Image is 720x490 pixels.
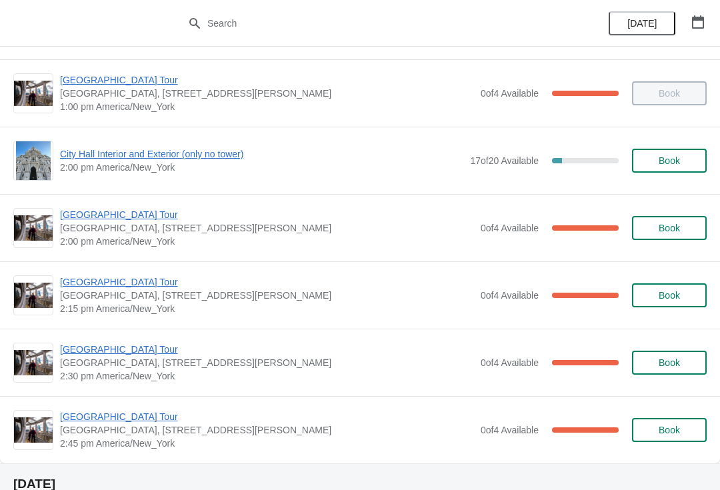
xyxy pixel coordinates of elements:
span: 2:45 pm America/New_York [60,437,474,450]
button: Book [632,418,707,442]
span: 2:30 pm America/New_York [60,369,474,383]
span: [GEOGRAPHIC_DATA] Tour [60,410,474,423]
img: City Hall Tower Tour | City Hall Visitor Center, 1400 John F Kennedy Boulevard Suite 121, Philade... [14,215,53,241]
span: 0 of 4 Available [481,290,539,301]
span: 17 of 20 Available [470,155,539,166]
button: Book [632,351,707,375]
span: 0 of 4 Available [481,223,539,233]
span: 0 of 4 Available [481,357,539,368]
span: 0 of 4 Available [481,425,539,435]
span: Book [659,155,680,166]
button: Book [632,283,707,307]
button: Book [632,216,707,240]
span: 2:15 pm America/New_York [60,302,474,315]
span: 2:00 pm America/New_York [60,161,463,174]
span: City Hall Interior and Exterior (only no tower) [60,147,463,161]
span: [GEOGRAPHIC_DATA], [STREET_ADDRESS][PERSON_NAME] [60,356,474,369]
span: [GEOGRAPHIC_DATA], [STREET_ADDRESS][PERSON_NAME] [60,289,474,302]
span: 2:00 pm America/New_York [60,235,474,248]
span: [DATE] [627,18,657,29]
span: [GEOGRAPHIC_DATA], [STREET_ADDRESS][PERSON_NAME] [60,221,474,235]
span: Book [659,425,680,435]
span: Book [659,357,680,368]
img: City Hall Tower Tour | City Hall Visitor Center, 1400 John F Kennedy Boulevard Suite 121, Philade... [14,417,53,443]
img: City Hall Interior and Exterior (only no tower) | | 2:00 pm America/New_York [16,141,51,180]
input: Search [207,11,540,35]
span: [GEOGRAPHIC_DATA], [STREET_ADDRESS][PERSON_NAME] [60,87,474,100]
span: 0 of 4 Available [481,88,539,99]
img: City Hall Tower Tour | City Hall Visitor Center, 1400 John F Kennedy Boulevard Suite 121, Philade... [14,283,53,309]
span: [GEOGRAPHIC_DATA], [STREET_ADDRESS][PERSON_NAME] [60,423,474,437]
img: City Hall Tower Tour | City Hall Visitor Center, 1400 John F Kennedy Boulevard Suite 121, Philade... [14,81,53,107]
button: [DATE] [609,11,675,35]
span: Book [659,223,680,233]
span: 1:00 pm America/New_York [60,100,474,113]
span: [GEOGRAPHIC_DATA] Tour [60,275,474,289]
span: [GEOGRAPHIC_DATA] Tour [60,208,474,221]
img: City Hall Tower Tour | City Hall Visitor Center, 1400 John F Kennedy Boulevard Suite 121, Philade... [14,350,53,376]
span: [GEOGRAPHIC_DATA] Tour [60,343,474,356]
button: Book [632,149,707,173]
span: Book [659,290,680,301]
span: [GEOGRAPHIC_DATA] Tour [60,73,474,87]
